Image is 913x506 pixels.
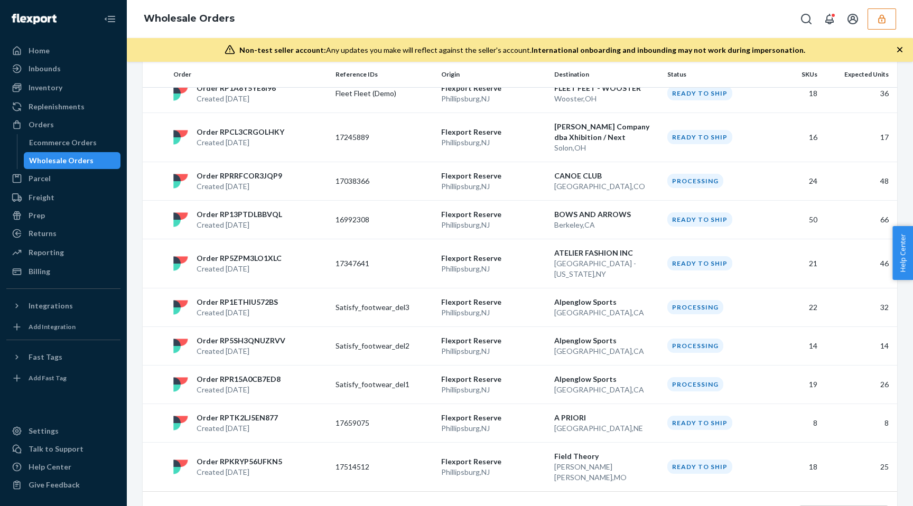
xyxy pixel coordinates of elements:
td: 8 [769,404,822,442]
div: Add Fast Tag [29,373,67,382]
p: [PERSON_NAME] [PERSON_NAME] , MO [554,462,659,483]
p: Created [DATE] [197,385,281,395]
div: Returns [29,228,57,239]
button: Open account menu [842,8,863,30]
div: Processing [667,174,723,188]
p: Flexport Reserve [441,127,546,137]
p: Phillipsburg , NJ [441,220,546,230]
span: Non-test seller account: [239,45,326,54]
a: Talk to Support [6,441,120,457]
p: Order RP5SH3QNUZRVV [197,335,285,346]
span: Help Center [892,226,913,280]
div: Ready to ship [667,256,732,270]
ol: breadcrumbs [135,4,243,34]
td: 18 [769,442,822,491]
p: Phillipsburg , NJ [441,385,546,395]
img: flexport logo [173,339,188,353]
p: [GEOGRAPHIC_DATA] - [US_STATE] , NY [554,258,659,279]
p: 17347641 [336,258,420,269]
p: Alpenglow Sports [554,335,659,346]
th: Reference IDs [331,62,437,87]
p: Flexport Reserve [441,253,546,264]
a: Freight [6,189,120,206]
p: Alpenglow Sports [554,297,659,307]
p: Created [DATE] [197,423,278,434]
p: FLEET FEET - WOOSTER [554,83,659,93]
div: Reporting [29,247,64,258]
p: 17514512 [336,462,420,472]
img: flexport logo [173,460,188,474]
p: Satisfy_footwear_del2 [336,341,420,351]
p: BOWS AND ARROWS [554,209,659,220]
td: 19 [769,365,822,404]
div: Wholesale Orders [29,155,94,166]
td: 32 [822,288,897,326]
p: Created [DATE] [197,137,284,148]
p: [GEOGRAPHIC_DATA] , CA [554,307,659,318]
button: Fast Tags [6,349,120,366]
img: flexport logo [173,377,188,392]
td: 26 [822,365,897,404]
td: 24 [769,162,822,200]
p: Flexport Reserve [441,83,546,93]
a: Returns [6,225,120,242]
a: Inventory [6,79,120,96]
img: Flexport logo [12,14,57,24]
td: 22 [769,288,822,326]
p: Order RP13PTDLBBVQL [197,209,282,220]
p: Solon , OH [554,143,659,153]
p: Flexport Reserve [441,209,546,220]
p: ATELIER FASHION INC [554,248,659,258]
p: Created [DATE] [197,264,282,274]
a: Help Center [6,458,120,475]
p: Phillipsburg , NJ [441,137,546,148]
img: flexport logo [173,300,188,315]
p: Flexport Reserve [441,171,546,181]
div: Ready to ship [667,130,732,144]
div: Processing [667,300,723,314]
p: Phillipsburg , NJ [441,264,546,274]
td: 8 [822,404,897,442]
p: Fleet Fleet (Demo) [336,88,420,99]
p: 17038366 [336,176,420,186]
a: Replenishments [6,98,120,115]
div: Fast Tags [29,352,62,362]
p: Alpenglow Sports [554,374,659,385]
div: Settings [29,426,59,436]
p: 17659075 [336,418,420,428]
p: Berkeley , CA [554,220,659,230]
div: Ready to ship [667,416,732,430]
td: 14 [822,326,897,365]
th: SKUs [769,62,822,87]
div: Billing [29,266,50,277]
a: Inbounds [6,60,120,77]
th: Destination [550,62,663,87]
p: [GEOGRAPHIC_DATA] , NE [554,423,659,434]
td: 66 [822,200,897,239]
img: flexport logo [173,416,188,430]
p: Phillipsburg , NJ [441,307,546,318]
p: Order RP5ZPM3LO1XLC [197,253,282,264]
th: Status [663,62,769,87]
img: flexport logo [173,256,188,271]
div: Replenishments [29,101,85,112]
img: flexport logo [173,212,188,227]
p: Order RPTK2LJ5EN877 [197,413,278,423]
div: Ready to ship [667,460,732,474]
p: Satisfy_footwear_del3 [336,302,420,313]
div: Any updates you make will reflect against the seller's account. [239,45,805,55]
td: 18 [769,74,822,113]
p: Order RPRRFCOR3JQP9 [197,171,282,181]
a: Add Fast Tag [6,370,120,387]
td: 36 [822,74,897,113]
p: Phillipsburg , NJ [441,423,546,434]
div: Processing [667,377,723,391]
div: Help Center [29,462,71,472]
button: Integrations [6,297,120,314]
p: Flexport Reserve [441,297,546,307]
div: Processing [667,339,723,353]
p: Satisfy_footwear_del1 [336,379,420,390]
button: Open notifications [819,8,840,30]
td: 50 [769,200,822,239]
button: Close Navigation [99,8,120,30]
